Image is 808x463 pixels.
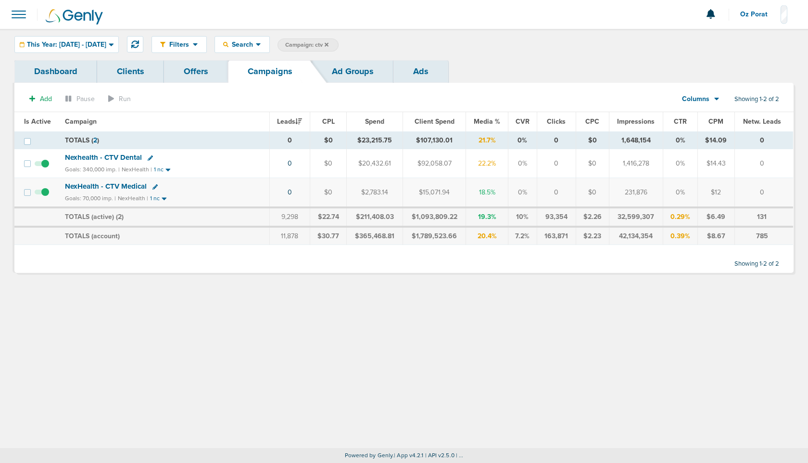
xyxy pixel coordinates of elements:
span: Filters [165,40,193,49]
small: 1 nc [150,195,160,202]
span: Columns [682,94,709,104]
td: 42,134,354 [609,227,663,245]
span: | API v2.5.0 [425,452,454,459]
span: Impressions [617,117,655,126]
small: Goals: 340,000 imp. | [65,166,120,173]
td: 20.4% [466,227,508,245]
td: 1,648,154 [609,131,663,149]
td: $20,432.61 [347,149,403,178]
span: This Year: [DATE] - [DATE] [27,41,106,48]
td: $0 [576,131,609,149]
span: 2 [118,213,122,221]
span: CVR [516,117,530,126]
span: Netw. Leads [743,117,781,126]
td: 9,298 [269,207,310,227]
td: 0 [734,149,793,178]
span: NexHealth - CTV Medical [65,182,147,191]
td: 0% [663,131,698,149]
td: 0.29% [663,207,698,227]
td: 0 [537,178,576,207]
td: $2.23 [576,227,609,245]
a: Campaigns [228,60,312,83]
td: $6.49 [698,207,734,227]
td: $2,783.14 [347,178,403,207]
small: NexHealth | [118,195,148,202]
span: Clicks [547,117,566,126]
td: $22.74 [310,207,346,227]
span: | App v4.2.1 [394,452,423,459]
td: $14.09 [698,131,734,149]
td: 18.5% [466,178,508,207]
td: 0 [537,131,576,149]
td: $92,058.07 [403,149,466,178]
td: $2.26 [576,207,609,227]
span: Nexhealth - CTV Dental [65,153,142,162]
span: CPL [322,117,335,126]
td: $23,215.75 [347,131,403,149]
td: 0% [663,178,698,207]
span: Showing 1-2 of 2 [734,260,779,268]
a: Ads [393,60,448,83]
a: 0 [288,188,292,196]
td: 0% [508,178,537,207]
td: 0% [508,149,537,178]
span: Oz Porat [740,11,774,18]
td: 0 [537,149,576,178]
td: 0% [508,131,537,149]
a: 0 [288,159,292,167]
td: $1,093,809.22 [403,207,466,227]
td: 131 [734,207,793,227]
td: $12 [698,178,734,207]
a: Clients [97,60,164,83]
td: TOTALS (active) ( ) [59,207,269,227]
td: $0 [310,178,346,207]
td: 0 [734,131,793,149]
span: 2 [93,136,97,144]
td: $0 [310,149,346,178]
button: Add [24,92,57,106]
span: CPC [585,117,599,126]
small: 1 nc [154,166,164,173]
span: Leads [277,117,302,126]
td: $0 [576,178,609,207]
td: 785 [734,227,793,245]
img: Genly [46,9,103,25]
td: 0 [734,178,793,207]
td: $1,789,523.66 [403,227,466,245]
td: $107,130.01 [403,131,466,149]
td: $8.67 [698,227,734,245]
td: TOTALS (account) [59,227,269,245]
span: CTR [674,117,687,126]
td: 22.2% [466,149,508,178]
span: | ... [456,452,464,459]
a: Ad Groups [312,60,393,83]
td: 93,354 [537,207,576,227]
td: 10% [508,207,537,227]
td: TOTALS ( ) [59,131,269,149]
td: 0.39% [663,227,698,245]
td: 0 [269,131,310,149]
td: 21.7% [466,131,508,149]
td: $14.43 [698,149,734,178]
td: $211,408.03 [347,207,403,227]
span: Search [228,40,256,49]
span: Add [40,95,52,103]
td: 0% [663,149,698,178]
td: 19.3% [466,207,508,227]
td: 231,876 [609,178,663,207]
span: Campaign: ctv [285,41,328,49]
a: Dashboard [14,60,97,83]
span: CPM [708,117,723,126]
span: Media % [474,117,500,126]
small: NexHealth | [122,166,152,173]
td: 163,871 [537,227,576,245]
span: Client Spend [415,117,454,126]
a: Offers [164,60,228,83]
td: $30.77 [310,227,346,245]
small: Goals: 70,000 imp. | [65,195,116,202]
td: $0 [310,131,346,149]
td: $15,071.94 [403,178,466,207]
td: 11,878 [269,227,310,245]
span: Is Active [24,117,51,126]
span: Campaign [65,117,97,126]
